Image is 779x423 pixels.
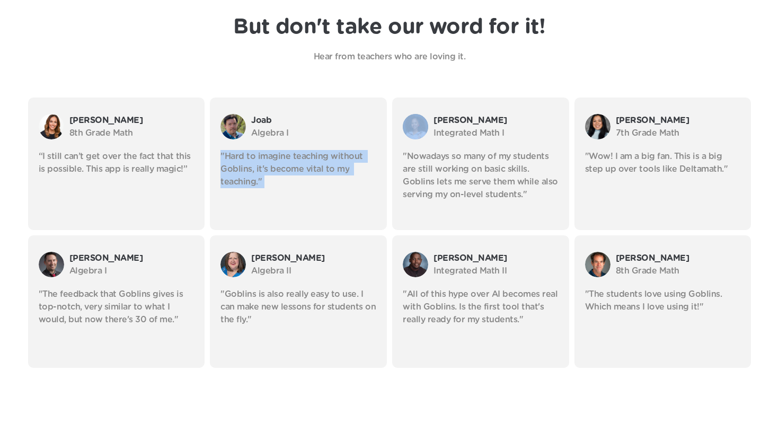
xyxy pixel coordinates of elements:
p: Algebra II [251,265,376,277]
p: [PERSON_NAME] [69,114,194,127]
h1: But don't take our word for it! [233,14,545,40]
p: Integrated Math I [433,127,559,139]
p: Integrated Math II [433,265,559,277]
p: [PERSON_NAME] [251,252,376,265]
p: [PERSON_NAME] [616,114,741,127]
p: 8th Grade Math [69,127,194,139]
p: "Hard to imagine teaching without Goblins, it's become vital to my teaching." [220,150,376,188]
p: 8th Grade Math [616,265,741,277]
p: [PERSON_NAME] [433,114,559,127]
p: “I still can’t get over the fact that this is possible. This app is really magic!” [39,150,194,175]
p: Algebra I [69,265,194,277]
p: Algebra I [251,127,376,139]
p: "Wow! I am a big fan. This is a big step up over tools like Deltamath." [585,150,741,175]
p: Hear from teachers who are loving it. [204,50,575,63]
p: [PERSON_NAME] [616,252,741,265]
p: 7th Grade Math [616,127,741,139]
p: "Goblins is also really easy to use. I can make new lessons for students on the fly." [220,288,376,326]
p: "The feedback that Goblins gives is top-notch, very similar to what I would, but now there's 30 o... [39,288,194,326]
p: [PERSON_NAME] [69,252,194,265]
p: [PERSON_NAME] [433,252,559,265]
p: "All of this hype over AI becomes real with Goblins. Is the first tool that's really ready for my... [403,288,559,326]
p: Joab [251,114,376,127]
p: "The students love using Goblins. Which means I love using it!" [585,288,741,313]
p: "Nowadays so many of my students are still working on basic skills. Goblins lets me serve them wh... [403,150,559,201]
